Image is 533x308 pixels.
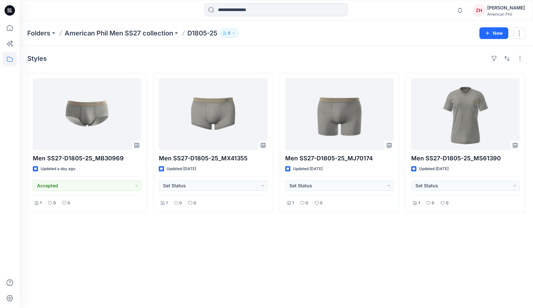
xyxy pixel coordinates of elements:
a: Folders [27,29,50,38]
p: 0 [306,200,308,207]
p: 1 [166,200,168,207]
p: Men SS27-D1805-25_MJ70174 [285,154,394,163]
p: Updated [DATE] [293,166,323,172]
p: D1805-25 [187,29,217,38]
p: 1 [418,200,420,207]
p: Men SS27-D1805-25_MX41355 [159,154,267,163]
p: 0 [194,200,196,207]
a: Men SS27-D1805-25_MJ70174 [285,78,394,150]
h4: Styles [27,55,47,62]
p: Updated [DATE] [419,166,449,172]
a: Men SS27-D1805-25_MB30969 [33,78,141,150]
p: 1 [40,200,42,207]
a: American Phil Men SS27 collection [65,29,173,38]
p: 0 [446,200,449,207]
p: 0 [320,200,323,207]
button: 5 [220,29,238,38]
div: American Phil [487,12,525,17]
p: Men SS27-D1805-25_MS61390 [411,154,520,163]
div: ZH [473,5,485,16]
a: Men SS27-D1805-25_MS61390 [411,78,520,150]
div: [PERSON_NAME] [487,4,525,12]
p: 1 [292,200,294,207]
p: 0 [68,200,70,207]
p: 0 [53,200,56,207]
p: Updated [DATE] [167,166,196,172]
p: Updated a day ago [41,166,75,172]
p: 0 [432,200,434,207]
p: Men SS27-D1805-25_MB30969 [33,154,141,163]
a: Men SS27-D1805-25_MX41355 [159,78,267,150]
p: 5 [228,30,230,37]
button: New [479,27,508,39]
p: 0 [179,200,182,207]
